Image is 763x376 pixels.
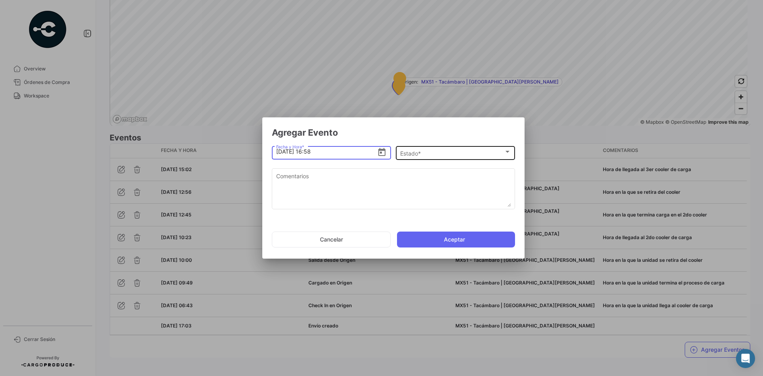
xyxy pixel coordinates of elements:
[377,147,387,156] button: Open calendar
[276,138,378,166] input: Seleccionar una fecha
[397,232,515,247] button: Aceptar
[736,349,755,368] div: Abrir Intercom Messenger
[400,150,504,157] span: Estado *
[272,127,515,138] h2: Agregar Evento
[272,232,391,247] button: Cancelar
